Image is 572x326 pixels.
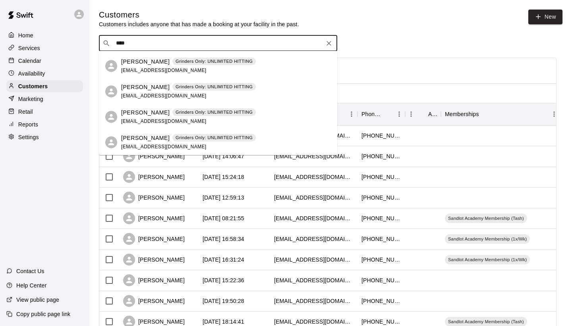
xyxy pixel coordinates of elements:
div: 2025-08-27 19:50:28 [203,297,244,305]
p: View public page [16,296,59,304]
p: Marketing [18,95,43,103]
a: Retail [6,106,83,118]
div: +19162065898 [361,235,401,243]
div: Email [270,103,357,125]
span: Sandlot Academy Membership (Tash) [445,215,527,221]
div: Sandlot Academy Membership (1x/Wk) [445,255,530,264]
a: Settings [6,131,83,143]
p: Grinders Only: UNLIMITED HITTING [176,109,253,116]
span: [EMAIL_ADDRESS][DOMAIN_NAME] [121,68,207,73]
a: Reports [6,118,83,130]
a: Customers [6,80,83,92]
div: levi maldonado [105,111,117,123]
button: Menu [548,108,560,120]
div: Bridgette Maldonado [105,85,117,97]
p: Help Center [16,281,46,289]
div: +19162611115 [361,256,401,264]
div: Memberships [445,103,479,125]
span: Sandlot Academy Membership (Tash) [445,318,527,325]
p: Copy public page link [16,310,70,318]
div: +16198058455 [361,152,401,160]
a: Home [6,29,83,41]
div: +16613059128 [361,194,401,202]
div: 2025-08-27 18:14:41 [203,318,244,326]
div: +19168325884 [361,297,401,305]
p: Home [18,31,33,39]
a: Calendar [6,55,83,67]
a: New [528,10,562,24]
span: [EMAIL_ADDRESS][DOMAIN_NAME] [121,93,207,99]
p: Availability [18,70,45,78]
div: [PERSON_NAME] [123,274,185,286]
span: Sandlot Academy Membership (1x/Wk) [445,236,530,242]
span: [EMAIL_ADDRESS][DOMAIN_NAME] [121,118,207,124]
div: [PERSON_NAME] [123,192,185,204]
div: [PERSON_NAME] [123,254,185,266]
a: Services [6,42,83,54]
p: Settings [18,133,39,141]
div: [PERSON_NAME] [123,233,185,245]
div: katherinemichikob@gmail.com [274,276,354,284]
div: 2025-09-05 15:24:18 [203,173,244,181]
p: Contact Us [16,267,44,275]
p: Grinders Only: UNLIMITED HITTING [176,134,253,141]
div: Sandlot Academy Membership (1x/Wk) [445,234,530,244]
div: +17074902580 [361,173,401,181]
button: Clear [323,38,334,49]
div: 2025-09-01 15:22:36 [203,276,244,284]
p: [PERSON_NAME] [121,134,170,142]
div: [PERSON_NAME] [123,150,185,162]
div: 2025-09-10 14:06:47 [203,152,244,160]
div: 2025-09-04 08:21:55 [203,214,244,222]
div: Phone Number [357,103,405,125]
div: Miles Maldonado [105,136,117,148]
p: Customers includes anyone that has made a booking at your facility in the past. [99,20,299,28]
div: zericksonau@yahoo.com [274,256,354,264]
p: Calendar [18,57,41,65]
p: [PERSON_NAME] [121,58,170,66]
div: +19167306106 [361,214,401,222]
div: 2025-09-03 16:31:24 [203,256,244,264]
span: Sandlot Academy Membership (1x/Wk) [445,256,530,263]
p: Grinders Only: UNLIMITED HITTING [176,83,253,90]
div: Age [405,103,441,125]
p: [PERSON_NAME] [121,83,170,91]
div: Memberships [441,103,560,125]
button: Sort [417,109,428,120]
div: 2025-09-05 12:59:13 [203,194,244,202]
div: loudon7@gmail.com [274,152,354,160]
h5: Customers [99,10,299,20]
div: Phone Number [361,103,382,125]
p: Services [18,44,40,52]
div: Sandlot Academy Membership (Tash) [445,213,527,223]
div: jwbosley@gmail.com [274,214,354,222]
button: Sort [382,109,393,120]
div: 2025-09-03 16:58:34 [203,235,244,243]
div: +15108305350 [361,276,401,284]
div: Availability [6,68,83,80]
button: Menu [346,108,357,120]
div: +15747803037 [361,318,401,326]
div: [PERSON_NAME] [123,171,185,183]
span: [EMAIL_ADDRESS][DOMAIN_NAME] [121,144,207,149]
div: bradleybechtold@gmail.com [274,194,354,202]
div: Search customers by name or email [99,35,337,51]
p: Reports [18,120,38,128]
div: rome maldonado [105,60,117,72]
button: Sort [479,109,490,120]
p: Customers [18,82,48,90]
div: andrewwelsh23@icloud.com [274,173,354,181]
p: [PERSON_NAME] [121,109,170,117]
p: Grinders Only: UNLIMITED HITTING [176,58,253,65]
a: Marketing [6,93,83,105]
button: Menu [393,108,405,120]
div: [PERSON_NAME] [123,295,185,307]
div: +19169349290 [361,132,401,140]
